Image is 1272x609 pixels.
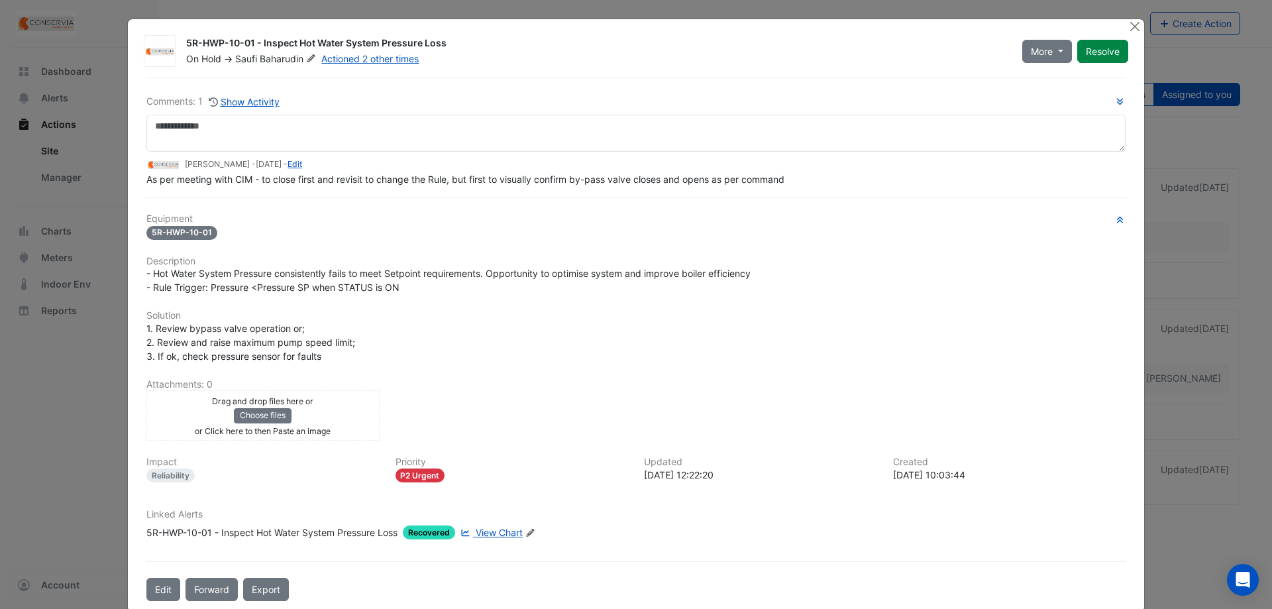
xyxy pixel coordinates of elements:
[186,53,221,64] span: On Hold
[146,213,1126,225] h6: Equipment
[224,53,233,64] span: ->
[195,426,331,436] small: or Click here to then Paste an image
[146,379,1126,390] h6: Attachments: 0
[146,469,195,482] div: Reliability
[644,457,877,468] h6: Updated
[146,268,753,293] span: - Hot Water System Pressure consistently fails to meet Setpoint requirements. Opportunity to opti...
[396,469,445,482] div: P2 Urgent
[146,310,1126,321] h6: Solution
[212,396,313,406] small: Drag and drop files here or
[235,53,257,64] span: Saufi
[893,468,1126,482] div: [DATE] 10:03:44
[146,323,355,362] span: 1. Review bypass valve operation or; 2. Review and raise maximum pump speed limit; 3. If ok, chec...
[144,45,175,58] img: Conservia
[146,226,217,240] span: 5R-HWP-10-01
[525,528,535,538] fa-icon: Edit Linked Alerts
[260,52,319,66] span: Baharudin
[146,509,1126,520] h6: Linked Alerts
[146,174,784,185] span: As per meeting with CIM - to close first and revisit to change the Rule, but first to visually co...
[893,457,1126,468] h6: Created
[1077,40,1128,63] button: Resolve
[1227,564,1259,596] div: Open Intercom Messenger
[185,158,302,170] small: [PERSON_NAME] - -
[186,36,1006,52] div: 5R-HWP-10-01 - Inspect Hot Water System Pressure Loss
[458,526,523,539] a: View Chart
[146,94,280,109] div: Comments: 1
[256,159,282,169] span: 2025-08-08 12:22:18
[234,408,291,423] button: Choose files
[476,527,523,538] span: View Chart
[1022,40,1072,63] button: More
[243,578,289,601] a: Export
[321,53,419,64] a: Actioned 2 other times
[146,578,180,601] button: Edit
[146,158,180,172] img: Conservia
[644,468,877,482] div: [DATE] 12:22:20
[208,94,280,109] button: Show Activity
[146,256,1126,267] h6: Description
[396,457,629,468] h6: Priority
[185,578,238,601] button: Forward
[1031,44,1053,58] span: More
[288,159,302,169] a: Edit
[1128,19,1141,33] button: Close
[146,457,380,468] h6: Impact
[403,526,455,539] span: Recovered
[146,526,397,539] div: 5R-HWP-10-01 - Inspect Hot Water System Pressure Loss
